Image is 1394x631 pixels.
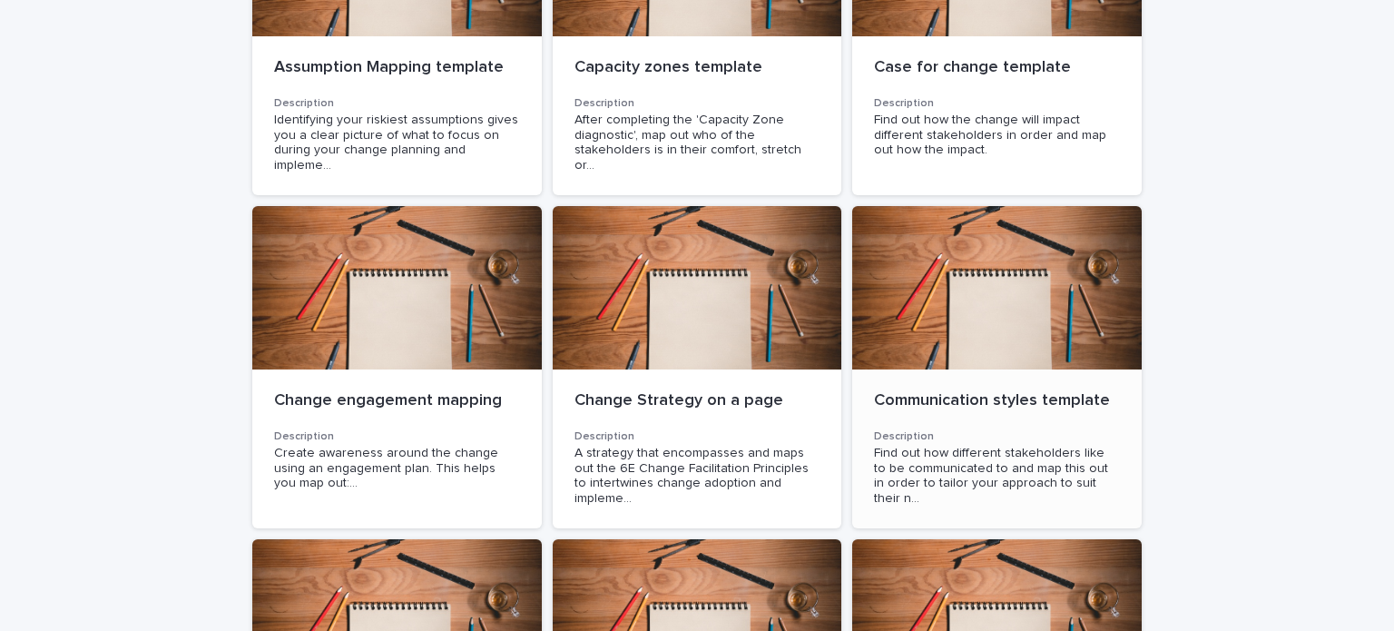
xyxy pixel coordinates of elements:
h3: Description [874,429,1120,444]
span: Create awareness around the change using an engagement plan. This helps you map out: ... [274,446,520,491]
h3: Description [574,96,820,111]
span: Communication styles template [874,392,1110,409]
span: Change Strategy on a page [574,392,783,409]
a: Communication styles templateDescriptionFind out how different stakeholders like to be communicat... [852,206,1142,528]
span: Assumption Mapping template [274,59,504,75]
span: Identifying your riskiest assumptions gives you a clear picture of what to focus on during your c... [274,113,520,173]
span: Case for change template [874,59,1071,75]
h3: Description [874,96,1120,111]
span: A strategy that encompasses and maps out the 6E Change Facilitation Principles to intertwines cha... [574,446,820,507]
a: Change Strategy on a pageDescriptionA strategy that encompasses and maps out the 6E Change Facili... [553,206,842,528]
span: Capacity zones template [574,59,762,75]
h3: Description [274,429,520,444]
span: After completing the 'Capacity Zone diagnostic', map out who of the stakeholders is in their comf... [574,113,820,173]
h3: Description [574,429,820,444]
span: Change engagement mapping [274,392,502,409]
a: Change engagement mappingDescriptionCreate awareness around the change using an engagement plan. ... [252,206,542,528]
div: Create awareness around the change using an engagement plan. This helps you map out: - Who needs ... [274,446,520,491]
span: Find out how different stakeholders like to be communicated to and map this out in order to tailo... [874,446,1120,507]
span: Find out how the change will impact different stakeholders in order and map out how the impact. [874,113,1110,157]
h3: Description [274,96,520,111]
